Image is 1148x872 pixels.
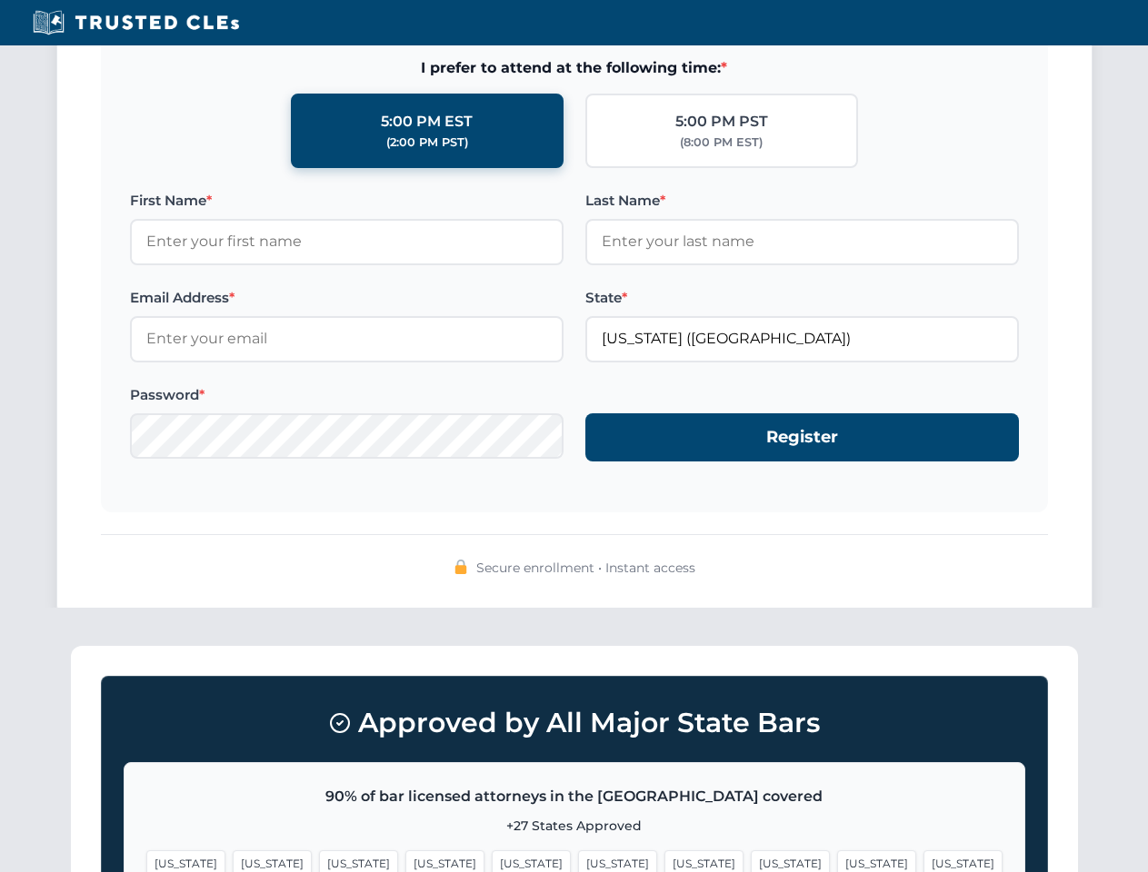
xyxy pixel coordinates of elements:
[585,219,1019,264] input: Enter your last name
[130,190,564,212] label: First Name
[680,134,763,152] div: (8:00 PM EST)
[454,560,468,574] img: 🔒
[585,316,1019,362] input: Florida (FL)
[585,287,1019,309] label: State
[381,110,473,134] div: 5:00 PM EST
[476,558,695,578] span: Secure enrollment • Instant access
[124,699,1025,748] h3: Approved by All Major State Bars
[386,134,468,152] div: (2:00 PM PST)
[130,56,1019,80] span: I prefer to attend at the following time:
[130,384,564,406] label: Password
[675,110,768,134] div: 5:00 PM PST
[130,287,564,309] label: Email Address
[585,413,1019,461] button: Register
[27,9,245,36] img: Trusted CLEs
[130,219,564,264] input: Enter your first name
[130,316,564,362] input: Enter your email
[146,816,1003,836] p: +27 States Approved
[146,785,1003,808] p: 90% of bar licensed attorneys in the [GEOGRAPHIC_DATA] covered
[585,190,1019,212] label: Last Name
